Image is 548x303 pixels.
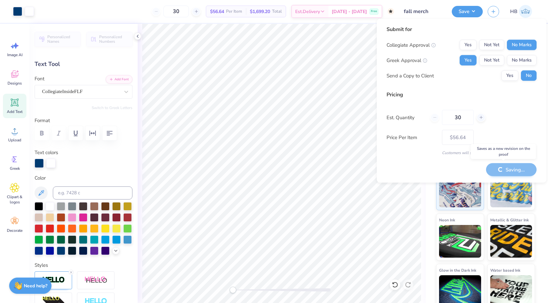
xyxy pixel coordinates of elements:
div: Customers will see this price on HQ. [387,150,537,156]
div: Text Tool [35,60,132,69]
button: Add Font [106,75,132,84]
button: No [521,71,537,81]
button: Personalized Numbers [86,32,132,47]
div: Pricing [387,91,537,99]
label: Color [35,174,132,182]
img: Stroke [42,276,65,284]
span: Designs [8,81,22,86]
button: Yes [460,55,477,66]
span: Water based Ink [490,267,520,274]
img: Hawdyan Baban [519,5,532,18]
span: Est. Delivery [295,8,320,15]
input: Untitled Design [399,5,447,18]
a: HB [507,5,535,18]
span: Neon Ink [439,216,455,223]
span: Per Item [226,8,242,15]
img: Neon Ink [439,225,481,258]
span: HB [510,8,517,15]
span: Personalized Numbers [99,35,129,44]
button: Personalized Names [35,32,81,47]
label: Price Per Item [387,134,437,141]
span: Greek [10,166,20,171]
span: Free [371,9,377,14]
img: Shadow [84,276,107,284]
span: Upload [8,137,21,143]
span: Clipart & logos [4,194,25,205]
div: Greek Approval [387,56,427,64]
input: – – [163,6,189,17]
img: Standard [439,175,481,207]
span: Decorate [7,228,23,233]
span: Glow in the Dark Ink [439,267,476,274]
button: No Marks [507,55,537,66]
strong: Need help? [24,283,47,289]
button: Yes [501,71,518,81]
span: Add Text [7,109,23,114]
label: Font [35,75,44,83]
input: – – [442,110,474,125]
div: Accessibility label [230,287,236,293]
img: Puff Ink [490,175,532,207]
span: Personalized Names [47,35,77,44]
span: $56.64 [210,8,224,15]
div: Submit for [387,25,537,33]
label: Text colors [35,149,58,156]
input: e.g. 7428 c [53,186,132,199]
button: Save [452,6,483,17]
button: Not Yet [479,55,504,66]
div: Send a Copy to Client [387,72,434,79]
div: Collegiate Approval [387,41,436,49]
label: Styles [35,262,48,269]
button: Not Yet [479,40,504,50]
div: Saves as a new revision on the proof [471,144,536,159]
span: Image AI [7,52,23,57]
button: No Marks [507,40,537,50]
span: $1,699.20 [250,8,270,15]
img: Metallic & Glitter Ink [490,225,532,258]
label: Est. Quantity [387,114,425,121]
button: Yes [460,40,477,50]
button: Switch to Greek Letters [92,105,132,110]
span: [DATE] - [DATE] [332,8,367,15]
label: Format [35,117,132,124]
span: Total [272,8,282,15]
span: Metallic & Glitter Ink [490,216,529,223]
